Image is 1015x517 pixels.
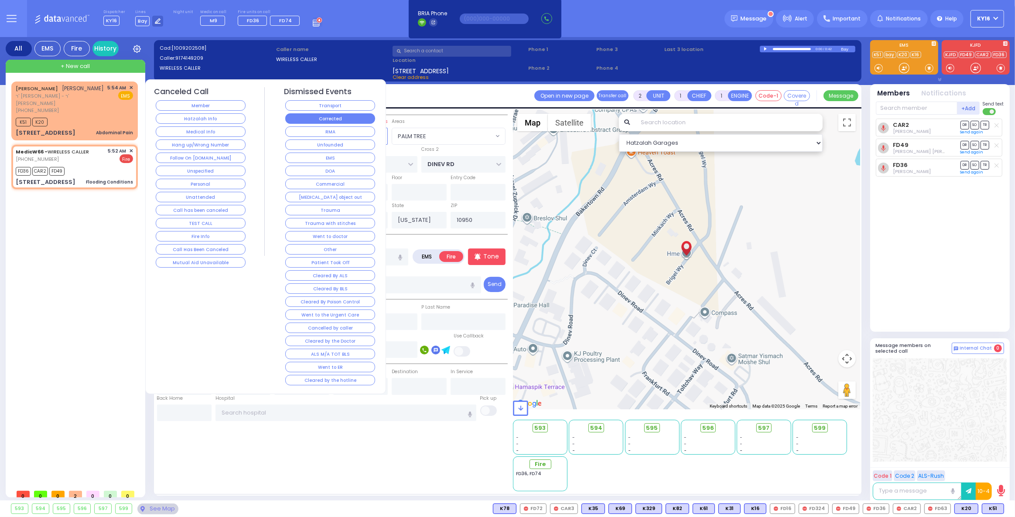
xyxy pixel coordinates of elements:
span: 0 [34,491,47,497]
span: - [516,447,519,454]
input: Search member [876,102,957,115]
span: Internal Chat [960,345,992,351]
a: K20 [897,51,909,58]
button: KY16 [971,10,1004,27]
span: + New call [61,62,90,71]
button: TEST CALL [156,218,246,228]
button: Mutual Aid Unavailable [156,257,246,268]
span: MedicW66 - [16,148,48,155]
a: History [92,41,119,56]
a: K16 [910,51,921,58]
span: TR [981,121,989,129]
span: FD36 [16,167,31,176]
span: 599 [814,424,826,432]
img: red-radio-icon.svg [897,507,901,511]
label: Floor [392,174,402,181]
div: [STREET_ADDRESS] [16,178,75,187]
span: 0 [86,491,99,497]
label: Caller name [276,46,390,53]
span: 5:54 AM [108,85,126,91]
div: 597 [95,504,111,514]
label: Areas [392,118,405,125]
button: Hatzalah Info [156,113,246,124]
img: red-radio-icon.svg [867,507,871,511]
span: - [628,441,631,447]
button: Cleared By BLS [285,283,375,294]
button: [MEDICAL_DATA] object out [285,192,375,202]
input: Search a contact [393,46,511,57]
div: BLS [954,503,978,514]
div: K51 [982,503,1004,514]
img: red-radio-icon.svg [803,507,807,511]
button: Internal Chat 0 [952,343,1004,354]
span: - [516,434,519,441]
span: Isaac Friedman [893,128,931,135]
img: message.svg [731,15,738,22]
label: Caller: [160,54,273,62]
button: Corrected [285,113,375,124]
span: DR [960,121,969,129]
span: FD49 [49,167,65,176]
button: Transport [285,100,375,111]
button: Code-1 [755,90,782,101]
span: 0 [51,491,65,497]
label: State [392,202,404,209]
div: 593 [11,504,28,514]
span: KY16 [103,16,120,26]
button: RMA [285,126,375,137]
span: KY16 [977,15,991,23]
img: red-radio-icon.svg [774,507,778,511]
span: - [684,434,687,441]
span: - [572,441,575,447]
div: K78 [493,503,516,514]
img: red-radio-icon.svg [928,507,933,511]
span: 9174149209 [175,54,203,61]
div: BLS [581,503,605,514]
span: ✕ [129,147,133,155]
span: PALM TREE [392,128,493,144]
div: FD324 [799,503,829,514]
button: Send [484,277,506,292]
div: CAR3 [550,503,578,514]
div: K20 [954,503,978,514]
button: Other [285,244,375,255]
span: - [796,447,799,454]
div: K16 [744,503,766,514]
h4: Canceled Call [154,87,209,96]
span: Phone 3 [596,46,661,53]
button: Patient Took Off [285,257,375,268]
h5: Message members on selected call [876,343,952,354]
span: SO [971,141,979,149]
a: KJFD [944,51,958,58]
span: Phone 4 [596,65,661,72]
div: FD72 [520,503,547,514]
button: Show satellite imagery [548,114,591,131]
label: Last 3 location [664,46,760,53]
button: Unfounded [285,139,375,150]
div: K61 [693,503,715,514]
label: Fire [439,251,464,262]
button: Trauma [285,205,375,215]
span: - [572,434,575,441]
span: ר' [PERSON_NAME] - ר' [PERSON_NAME] [16,92,105,107]
label: Cross 2 [421,146,439,153]
button: Follow On [DOMAIN_NAME] [156,153,246,163]
button: Personal [156,179,246,189]
button: Code 1 [873,470,892,481]
button: ALS M/A TOT BLS [285,349,375,359]
div: FD36, FD74 [516,470,564,477]
label: WIRELESS CALLER [160,65,273,72]
span: ✕ [129,84,133,92]
label: EMS [870,43,938,49]
span: 0 [104,491,117,497]
div: 0:00 [815,44,823,54]
label: Use Callback [454,333,484,340]
span: [PHONE_NUMBER] [16,156,59,163]
span: 5:52 AM [108,148,126,154]
button: Medical Info [156,126,246,137]
button: ALS-Rush [917,470,945,481]
div: EMS [34,41,61,56]
button: Unattended [156,192,246,202]
div: CAR2 [893,503,921,514]
span: PALM TREE [392,128,505,144]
